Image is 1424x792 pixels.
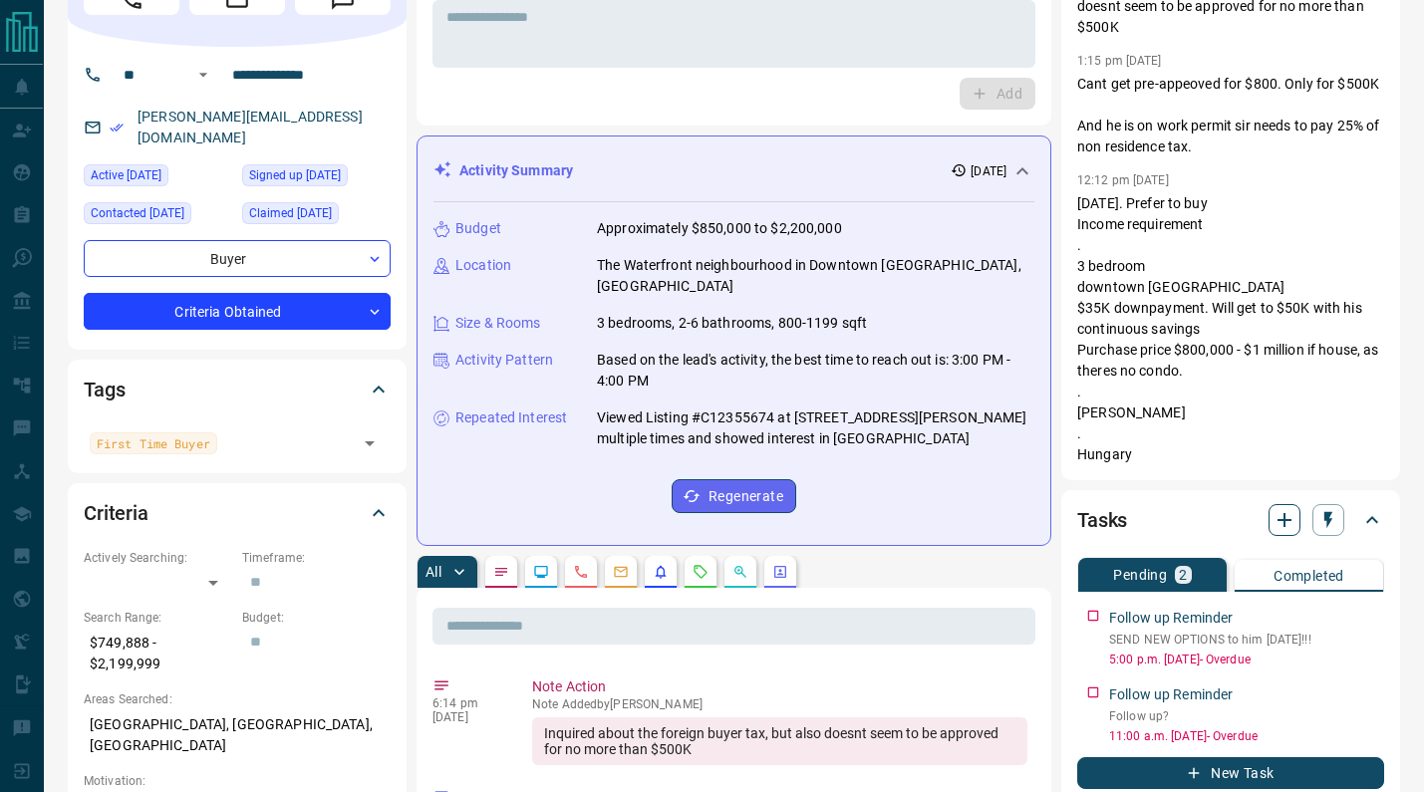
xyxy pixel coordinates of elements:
[1113,568,1167,582] p: Pending
[191,63,215,87] button: Open
[653,564,669,580] svg: Listing Alerts
[772,564,788,580] svg: Agent Actions
[84,293,391,330] div: Criteria Obtained
[532,717,1027,765] div: Inquired about the foreign buyer tax, but also doesnt seem to be approved for no more than $500K
[455,350,553,371] p: Activity Pattern
[455,313,541,334] p: Size & Rooms
[138,109,363,145] a: [PERSON_NAME][EMAIL_ADDRESS][DOMAIN_NAME]
[1274,569,1344,583] p: Completed
[455,407,567,428] p: Repeated Interest
[597,255,1034,297] p: The Waterfront neighbourhood in Downtown [GEOGRAPHIC_DATA], [GEOGRAPHIC_DATA]
[84,627,232,680] p: $749,888 - $2,199,999
[1077,496,1384,544] div: Tasks
[459,160,573,181] p: Activity Summary
[1077,74,1384,157] p: Cant get pre-appeoved for $800. Only for $500K And he is on work permit sir needs to pay 25% of n...
[532,676,1027,697] p: Note Action
[597,350,1034,392] p: Based on the lead's activity, the best time to reach out is: 3:00 PM - 4:00 PM
[597,218,842,239] p: Approximately $850,000 to $2,200,000
[84,708,391,762] p: [GEOGRAPHIC_DATA], [GEOGRAPHIC_DATA], [GEOGRAPHIC_DATA]
[84,366,391,413] div: Tags
[532,697,1027,711] p: Note Added by [PERSON_NAME]
[672,479,796,513] button: Regenerate
[1109,707,1384,725] p: Follow up?
[84,497,148,529] h2: Criteria
[84,374,125,405] h2: Tags
[433,152,1034,189] div: Activity Summary[DATE]
[84,164,232,192] div: Mon Sep 08 2025
[242,609,391,627] p: Budget:
[84,609,232,627] p: Search Range:
[455,218,501,239] p: Budget
[1179,568,1187,582] p: 2
[1077,504,1127,536] h2: Tasks
[242,202,391,230] div: Mon Sep 08 2025
[91,165,161,185] span: Active [DATE]
[1077,173,1169,187] p: 12:12 pm [DATE]
[693,564,709,580] svg: Requests
[84,240,391,277] div: Buyer
[242,164,391,192] div: Mon Sep 08 2025
[242,549,391,567] p: Timeframe:
[455,255,511,276] p: Location
[1077,54,1162,68] p: 1:15 pm [DATE]
[1109,631,1384,649] p: SEND NEW OPTIONS to him [DATE]!!!
[249,203,332,223] span: Claimed [DATE]
[1077,193,1384,507] p: [DATE]. Prefer to buy Income requirement . 3 bedroom downtown [GEOGRAPHIC_DATA] $35K downpayment....
[1077,757,1384,789] button: New Task
[249,165,341,185] span: Signed up [DATE]
[91,203,184,223] span: Contacted [DATE]
[432,696,502,710] p: 6:14 pm
[84,549,232,567] p: Actively Searching:
[84,690,391,708] p: Areas Searched:
[426,565,441,579] p: All
[533,564,549,580] svg: Lead Browsing Activity
[613,564,629,580] svg: Emails
[110,121,124,134] svg: Email Verified
[84,489,391,537] div: Criteria
[971,162,1006,180] p: [DATE]
[84,772,391,790] p: Motivation:
[1109,727,1384,745] p: 11:00 a.m. [DATE] - Overdue
[1109,684,1233,705] p: Follow up Reminder
[356,429,384,457] button: Open
[97,433,210,453] span: First Time Buyer
[493,564,509,580] svg: Notes
[732,564,748,580] svg: Opportunities
[84,202,232,230] div: Mon Sep 08 2025
[597,407,1034,449] p: Viewed Listing #C12355674 at [STREET_ADDRESS][PERSON_NAME] multiple times and showed interest in ...
[432,710,502,724] p: [DATE]
[597,313,867,334] p: 3 bedrooms, 2-6 bathrooms, 800-1199 sqft
[1109,651,1384,668] p: 5:00 p.m. [DATE] - Overdue
[1109,608,1233,629] p: Follow up Reminder
[573,564,589,580] svg: Calls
